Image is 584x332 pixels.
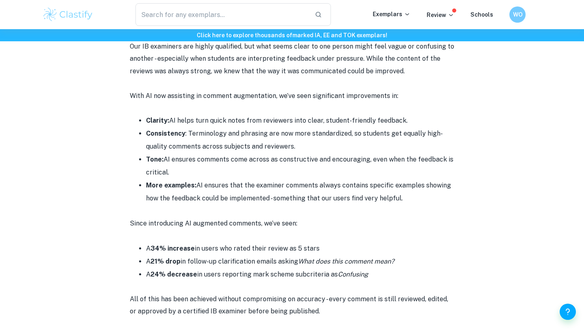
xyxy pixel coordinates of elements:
[146,179,454,205] li: AI ensures that the examiner comments always contains specific examples showing how the feedback ...
[2,31,582,40] h6: Click here to explore thousands of marked IA, EE and TOK exemplars !
[130,217,454,230] p: Since introducing AI augmented comments, we’ve seen:
[146,153,454,179] li: AI ensures comments come across as constructive and encouraging, even when the feedback is critical.
[560,304,576,320] button: Help and Feedback
[150,258,180,265] strong: 21% drop
[146,117,169,124] strong: Clarity:
[470,11,493,18] a: Schools
[130,293,454,318] p: All of this has been achieved without compromising on accuracy - every comment is still reviewed,...
[146,181,196,189] strong: More examples:
[130,40,454,77] p: Our IB examiners are highly qualified, but what seems clear to one person might feel vague or con...
[146,268,454,281] li: A in users reporting mark scheme subcriteria as
[427,11,454,19] p: Review
[135,3,308,26] input: Search for any exemplars...
[146,155,163,163] strong: Tone:
[146,114,454,127] li: AI helps turn quick notes from reviewers into clear, student-friendly feedback.
[373,10,410,19] p: Exemplars
[146,127,454,153] li: : Terminology and phrasing are now more standardized, so students get equally high-quality commen...
[338,270,368,278] i: Confusing
[42,6,94,23] img: Clastify logo
[150,245,195,252] strong: 34% increase
[298,258,394,265] i: What does this comment mean?
[146,242,454,255] li: A in users who rated their review as 5 stars
[513,10,522,19] h6: WO
[150,270,197,278] strong: 24% decrease
[146,130,185,137] strong: Consistency
[509,6,526,23] button: WO
[146,255,454,268] li: A in follow-up clarification emails asking
[130,90,454,102] p: With AI now assisting in comment augmentation, we’ve seen significant improvements in:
